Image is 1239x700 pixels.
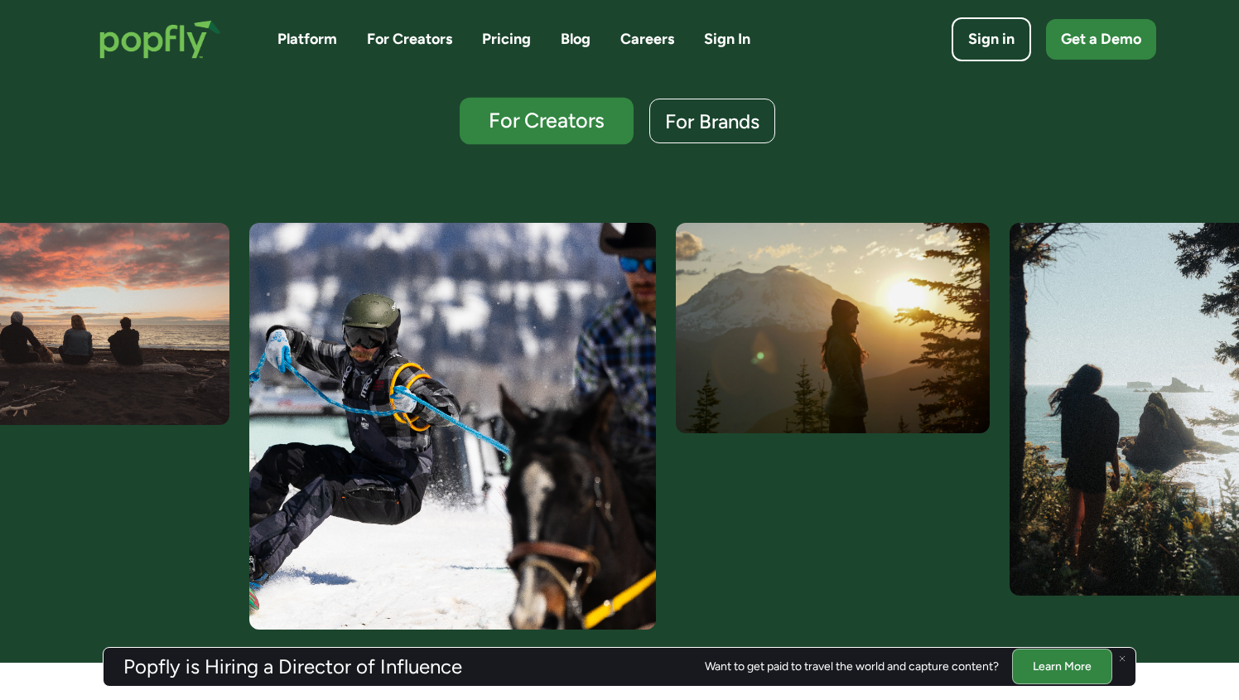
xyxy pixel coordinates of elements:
[123,657,462,677] h3: Popfly is Hiring a Director of Influence
[367,29,452,50] a: For Creators
[1046,19,1156,60] a: Get a Demo
[704,29,750,50] a: Sign In
[968,29,1015,50] div: Sign in
[561,29,591,50] a: Blog
[277,29,337,50] a: Platform
[83,3,238,75] a: home
[665,111,759,132] div: For Brands
[482,29,531,50] a: Pricing
[1061,29,1141,50] div: Get a Demo
[705,660,999,673] div: Want to get paid to travel the world and capture content?
[1012,649,1112,684] a: Learn More
[649,99,775,143] a: For Brands
[952,17,1031,61] a: Sign in
[475,110,618,132] div: For Creators
[460,98,634,145] a: For Creators
[620,29,674,50] a: Careers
